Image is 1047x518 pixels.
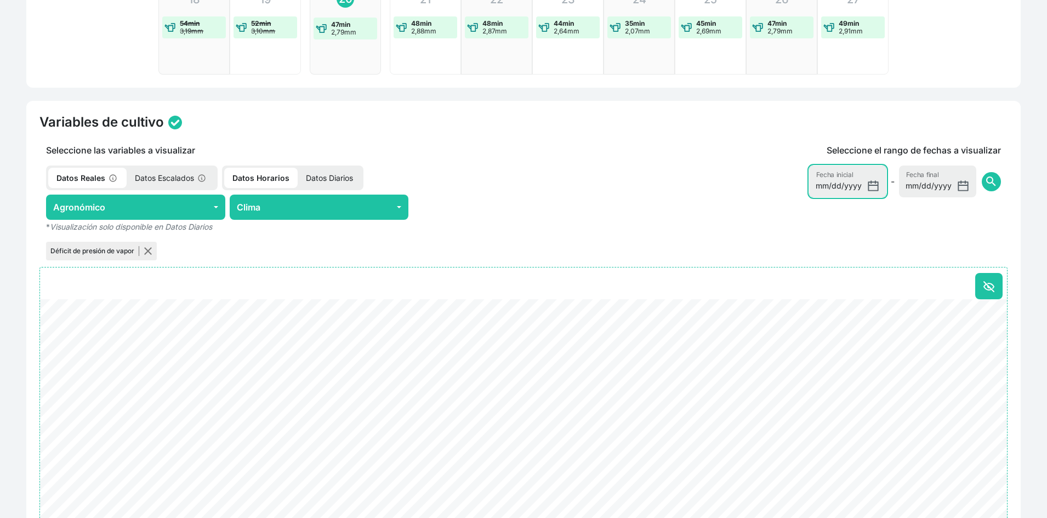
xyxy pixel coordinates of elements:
[538,22,549,33] img: water-event
[554,19,574,27] strong: 44min
[891,175,895,188] span: -
[236,22,247,33] img: water-event
[251,27,275,35] p: 3,10mm
[298,168,361,188] p: Datos Diarios
[316,23,327,34] img: water-event
[331,20,350,29] strong: 47min
[180,19,200,27] strong: 54min
[411,19,431,27] strong: 48min
[224,168,298,188] p: Datos Horarios
[331,29,356,36] p: 2,79mm
[767,19,787,27] strong: 47min
[48,168,127,188] p: Datos Reales
[168,116,182,129] img: status
[50,222,212,231] em: Visualización solo disponible en Datos Diarios
[625,27,650,35] p: 2,07mm
[696,19,716,27] strong: 45min
[827,144,1001,157] p: Seleccione el rango de fechas a visualizar
[482,19,503,27] strong: 48min
[625,19,645,27] strong: 35min
[39,144,599,157] p: Seleccione las variables a visualizar
[985,175,998,188] span: search
[982,172,1001,191] button: search
[839,27,863,35] p: 2,91mm
[482,27,507,35] p: 2,87mm
[411,27,436,35] p: 2,88mm
[823,22,834,33] img: water-event
[610,22,621,33] img: water-event
[839,19,859,27] strong: 49min
[46,195,225,220] button: Agronómico
[50,246,139,256] p: Déficit de presión de vapor
[180,27,203,35] p: 3,19mm
[230,195,409,220] button: Clima
[467,22,478,33] img: water-event
[251,19,271,27] strong: 52min
[127,168,215,188] p: Datos Escalados
[975,273,1003,299] button: Ocultar todo
[164,22,175,33] img: water-event
[696,27,721,35] p: 2,69mm
[767,27,793,35] p: 2,79mm
[752,22,763,33] img: water-event
[39,114,164,130] h4: Variables de cultivo
[554,27,579,35] p: 2,64mm
[681,22,692,33] img: water-event
[396,22,407,33] img: water-event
